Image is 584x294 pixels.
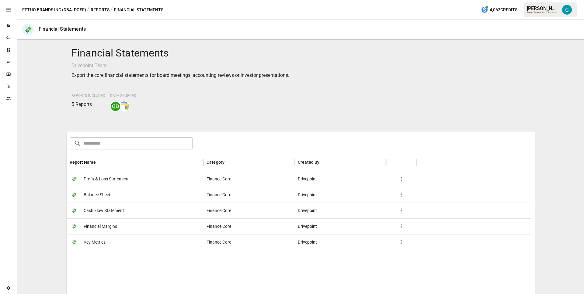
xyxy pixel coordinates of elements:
[562,5,572,15] img: Gavin Acres
[203,218,295,234] div: Finance Core
[111,101,120,111] img: quickbooks
[295,203,386,218] div: Drivepoint
[558,1,575,18] button: Gavin Acres
[84,203,124,218] span: Cash Flow Statement
[70,174,79,183] span: 💸
[527,11,558,14] div: Eetho Brands Inc (DBA: Dose)
[22,24,34,35] div: 💸
[70,206,79,215] span: 💸
[71,72,530,79] p: Export the core financial statements for board meetings, accounting reviews or investor presentat...
[84,187,110,203] span: Balance Sheet
[84,234,106,250] span: Key Metrics
[71,47,530,60] h4: Financial Statements
[478,4,520,15] button: 4,062Credits
[298,160,320,165] div: Created By
[203,171,295,187] div: Finance Core
[91,6,109,14] button: Reports
[22,6,86,14] button: Eetho Brands Inc (DBA: Dose)
[70,190,79,199] span: 💸
[87,6,89,14] div: /
[71,101,105,108] p: 5 Reports
[320,158,329,166] button: Sort
[71,62,530,69] p: Drivepoint Team
[295,187,386,203] div: Drivepoint
[295,218,386,234] div: Drivepoint
[111,6,113,14] div: /
[84,219,117,234] span: Financial Margins
[84,171,129,187] span: Profit & Loss Statement
[203,203,295,218] div: Finance Core
[527,5,558,11] div: [PERSON_NAME]
[203,187,295,203] div: Finance Core
[110,94,136,98] span: Data Sources
[70,238,79,247] span: 💸
[295,234,386,250] div: Drivepoint
[71,94,105,98] span: Reports Included
[96,158,105,166] button: Sort
[207,160,224,165] div: Category
[70,222,79,231] span: 💸
[39,26,86,32] div: Financial Statements
[203,234,295,250] div: Finance Core
[70,160,96,165] div: Report Name
[490,6,517,14] span: 4,062 Credits
[295,171,386,187] div: Drivepoint
[225,158,234,166] button: Sort
[119,101,129,111] img: smart model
